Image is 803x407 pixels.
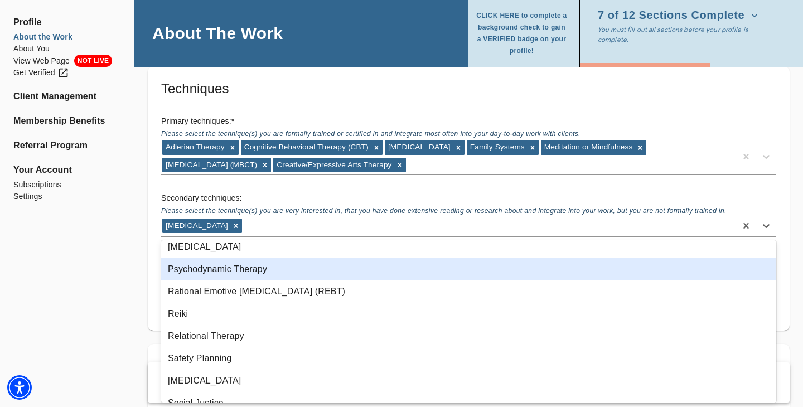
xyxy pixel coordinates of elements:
[13,16,120,29] span: Profile
[13,90,120,103] a: Client Management
[598,25,772,45] p: You must fill out all sections before your profile is complete.
[7,375,32,400] div: Accessibility Menu
[475,10,568,57] span: CLICK HERE to complete a background check to gain a VERIFIED badge on your profile!
[13,67,69,79] div: Get Verified
[161,325,776,347] div: Relational Therapy
[162,158,259,172] div: [MEDICAL_DATA] (MBCT)
[74,55,112,67] span: NOT LIVE
[273,158,393,172] div: Creative/Expressive Arts Therapy
[13,55,120,67] a: View Web PageNOT LIVE
[161,370,776,392] div: [MEDICAL_DATA]
[161,347,776,370] div: Safety Planning
[467,140,526,154] div: Family Systems
[13,139,120,152] a: Referral Program
[475,7,573,60] button: CLICK HERE to complete a background check to gain a VERIFIED badge on your profile!
[161,207,727,217] span: Please select the technique(s) you are very interested in, that you have done extensive reading o...
[13,191,120,202] a: Settings
[161,258,776,280] div: Psychodynamic Therapy
[161,192,776,205] h6: Secondary techniques:
[161,303,776,325] div: Reiki
[241,140,370,154] div: Cognitive Behavioral Therapy (CBT)
[161,130,581,140] span: Please select the technique(s) you are formally trained or certified in and integrate most often ...
[13,163,120,177] span: Your Account
[13,55,120,67] li: View Web Page
[162,219,230,233] div: [MEDICAL_DATA]
[152,23,283,43] h4: About The Work
[13,114,120,128] a: Membership Benefits
[13,67,120,79] a: Get Verified
[385,140,452,154] div: [MEDICAL_DATA]
[161,280,776,303] div: Rational Emotive [MEDICAL_DATA] (REBT)
[598,7,762,25] button: 7 of 12 Sections Complete
[162,140,226,154] div: Adlerian Therapy
[161,115,776,128] h6: Primary techniques: *
[13,31,120,43] a: About the Work
[161,80,776,98] h5: Techniques
[13,179,120,191] a: Subscriptions
[13,43,120,55] a: About You
[598,10,758,21] span: 7 of 12 Sections Complete
[161,236,776,258] div: [MEDICAL_DATA]
[541,140,635,154] div: Meditation or Mindfulness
